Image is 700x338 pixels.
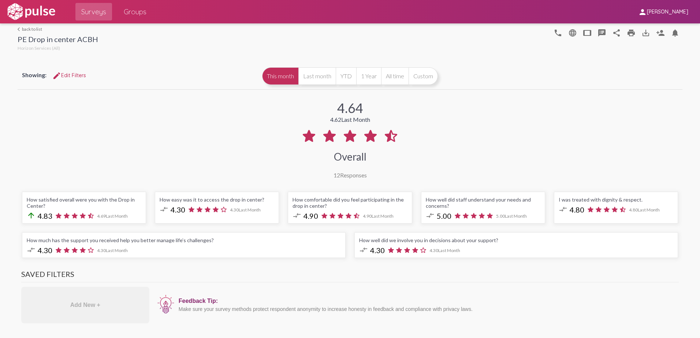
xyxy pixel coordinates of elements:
span: 4.30 [171,205,185,214]
img: icon12.png [157,294,175,315]
button: Edit FiltersEdit Filters [46,69,92,82]
button: Bell [668,25,682,40]
button: speaker_notes [595,25,609,40]
span: 4.30 [429,248,460,253]
div: How satisfied overall were you with the Drop in Center? [27,196,141,209]
mat-icon: arrow_back_ios [18,27,22,31]
span: 4.90 [304,211,318,220]
mat-icon: tablet [583,29,592,37]
div: Feedback Tip: [179,298,675,304]
button: tablet [580,25,595,40]
mat-icon: person [638,8,647,16]
div: PE Drop in center ACBH [18,35,98,45]
span: Last Month [106,213,128,219]
span: Last Month [505,213,527,219]
h3: Saved Filters [21,270,679,282]
div: 4.62 [330,116,370,123]
span: 4.30 [230,207,261,213]
img: white-logo.svg [6,3,56,21]
mat-icon: Share [612,29,621,37]
div: Add New + [21,287,149,323]
div: How much has the support you received help you better manage life’s challenges? [27,237,341,243]
mat-icon: Person [656,29,665,37]
span: Horizon Services (All) [18,45,60,51]
mat-icon: arrow_upward [27,211,36,220]
span: Last Month [372,213,394,219]
span: Showing: [22,71,46,78]
button: Person [653,25,668,40]
div: How well did we involve you in decisions about your support? [359,237,673,243]
div: Make sure your survey methods protect respondent anonymity to increase honesty in feedback and co... [179,306,675,312]
span: 4.69 [97,213,128,219]
div: Overall [334,150,366,163]
div: I was treated with dignity & respect. [559,196,673,203]
mat-icon: compare_arrows [27,245,36,254]
div: How comfortable did you feel participating in the drop in center? [293,196,407,209]
button: This month [262,67,298,85]
span: 4.30 [38,246,52,255]
button: language [565,25,580,40]
div: How easy was it to access the drop in center? [160,196,274,203]
mat-icon: language [554,29,562,37]
mat-icon: compare_arrows [426,211,435,220]
span: Last Month [341,116,370,123]
span: Edit Filters [52,72,86,79]
a: back to list [18,26,98,32]
span: 12 [334,172,340,179]
button: Last month [298,67,336,85]
mat-icon: Download [641,29,650,37]
span: 4.80 [570,205,584,214]
span: [PERSON_NAME] [647,9,688,15]
mat-icon: speaker_notes [597,29,606,37]
span: 4.30 [97,248,128,253]
span: 5.00 [437,211,451,220]
button: 1 Year [356,67,381,85]
button: language [551,25,565,40]
span: Groups [124,5,146,18]
div: 4.64 [337,100,363,116]
button: [PERSON_NAME] [632,5,694,18]
button: All time [381,67,409,85]
mat-icon: compare_arrows [359,245,368,254]
span: Last Month [106,248,128,253]
span: 4.80 [629,207,660,213]
span: Surveys [81,5,106,18]
span: 4.83 [38,211,52,220]
button: YTD [336,67,356,85]
mat-icon: language [568,29,577,37]
mat-icon: compare_arrows [559,205,567,214]
a: Surveys [75,3,112,20]
mat-icon: Edit Filters [52,71,61,80]
span: 4.90 [363,213,394,219]
a: print [624,25,638,40]
span: Last Month [438,248,460,253]
mat-icon: print [627,29,636,37]
div: How well did staff understand your needs and concerns? [426,196,540,209]
span: 5.00 [496,213,527,219]
mat-icon: compare_arrows [293,211,301,220]
span: 4.30 [370,246,385,255]
a: Groups [118,3,152,20]
button: Custom [409,67,438,85]
span: Last Month [239,207,261,213]
mat-icon: compare_arrows [160,205,168,214]
button: Download [638,25,653,40]
div: Responses [334,172,367,179]
span: Last Month [638,207,660,213]
mat-icon: Bell [671,29,679,37]
button: Share [609,25,624,40]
